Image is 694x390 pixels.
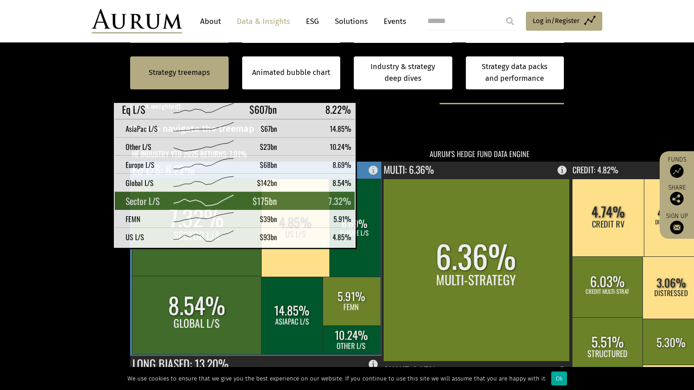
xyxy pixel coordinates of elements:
a: Animated bubble chart [252,67,330,79]
a: ESG [301,13,324,30]
a: Solutions [330,13,372,30]
img: Access Funds [670,164,684,178]
a: Funds [664,156,689,178]
a: Events [379,13,406,30]
img: Share this post [670,192,684,205]
a: Log in/Register [526,12,602,31]
a: Sign up [664,212,689,234]
input: Submit [501,12,519,30]
a: Strategy data packs and performance [466,56,564,89]
a: Industry & strategy deep dives [354,56,452,89]
h3: How to navigate the treemap [130,121,254,136]
a: Strategy treemaps [149,67,210,79]
a: Data & Insights [232,13,295,30]
div: Ok [551,371,567,385]
small: (asset weighted) [130,103,181,111]
span: Log in/Register [533,15,580,26]
img: Aurum [92,9,182,33]
a: About [196,13,225,30]
div: Share [664,185,689,205]
img: Sign up to our newsletter [670,221,684,234]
